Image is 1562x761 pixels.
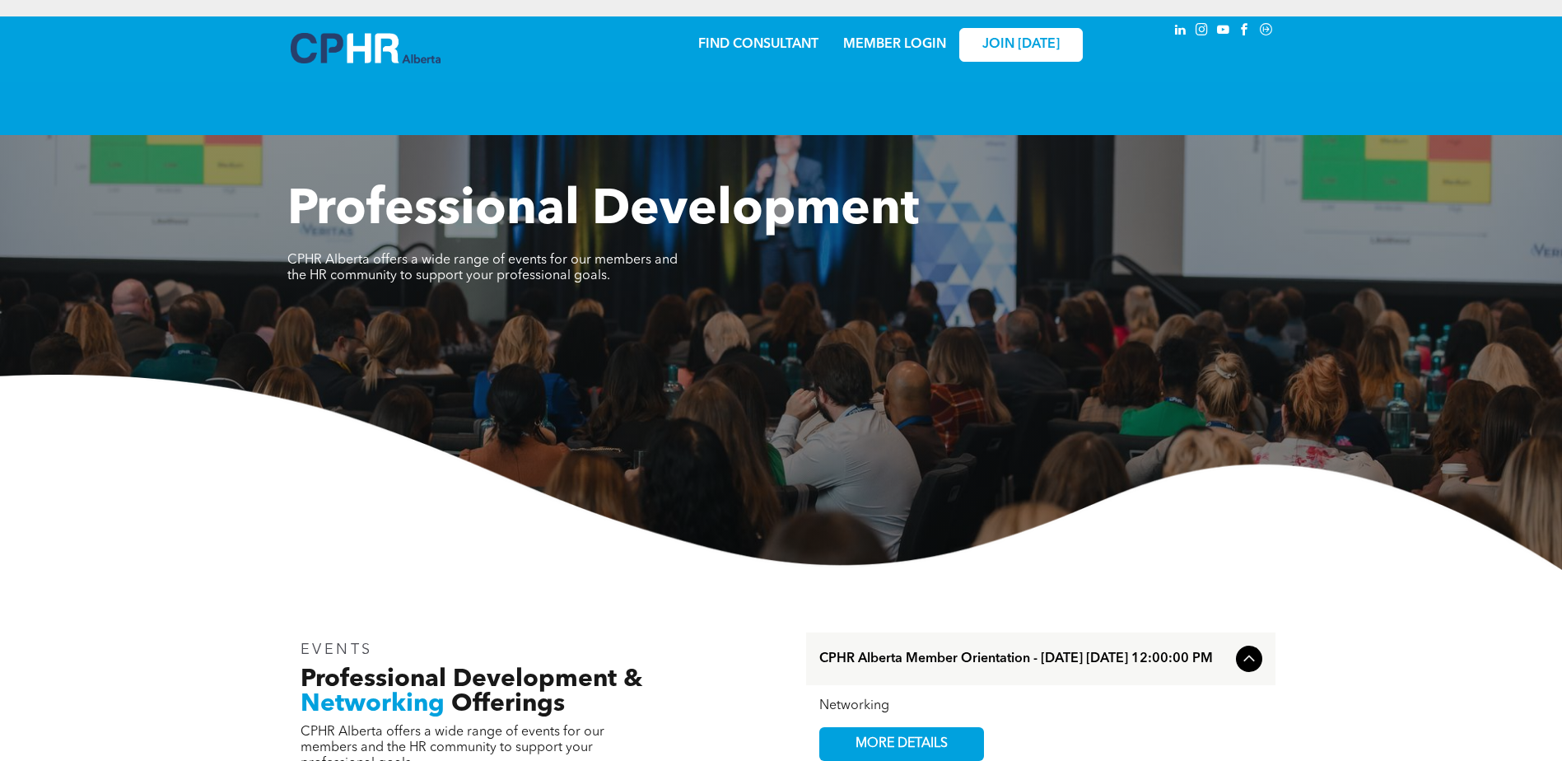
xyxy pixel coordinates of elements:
[819,651,1229,667] span: CPHR Alberta Member Orientation - [DATE] [DATE] 12:00:00 PM
[1172,21,1190,43] a: linkedin
[843,38,946,51] a: MEMBER LOGIN
[1257,21,1275,43] a: Social network
[1193,21,1211,43] a: instagram
[287,186,919,236] span: Professional Development
[301,692,445,717] span: Networking
[959,28,1083,62] a: JOIN [DATE]
[451,692,565,717] span: Offerings
[301,642,374,657] span: EVENTS
[982,37,1060,53] span: JOIN [DATE]
[301,667,642,692] span: Professional Development &
[819,698,1262,714] div: Networking
[819,727,984,761] a: MORE DETAILS
[837,728,967,760] span: MORE DETAILS
[698,38,818,51] a: FIND CONSULTANT
[291,33,441,63] img: A blue and white logo for cp alberta
[1236,21,1254,43] a: facebook
[287,254,678,282] span: CPHR Alberta offers a wide range of events for our members and the HR community to support your p...
[1215,21,1233,43] a: youtube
